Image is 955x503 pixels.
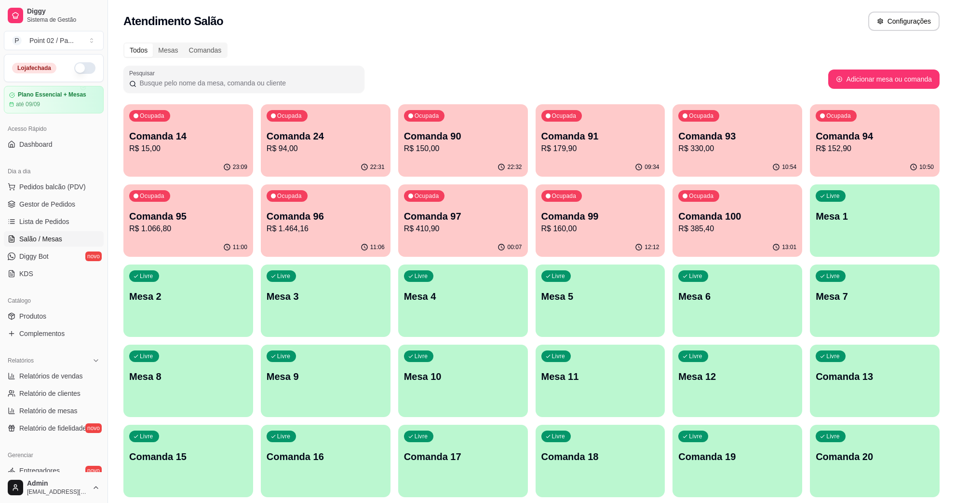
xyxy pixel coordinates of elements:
[689,112,713,120] p: Ocupada
[140,352,153,360] p: Livre
[552,192,577,200] p: Ocupada
[19,371,83,381] span: Relatórios de vendas
[816,210,934,223] p: Mesa 1
[673,104,802,177] button: OcupadaComanda 93R$ 330,0010:54
[552,272,565,280] p: Livre
[404,370,522,383] p: Mesa 10
[16,100,40,108] article: até 09/09
[868,12,940,31] button: Configurações
[277,352,291,360] p: Livre
[536,104,665,177] button: OcupadaComanda 91R$ 179,9009:34
[153,43,183,57] div: Mesas
[19,269,33,279] span: KDS
[277,112,302,120] p: Ocupada
[74,62,95,74] button: Alterar Status
[810,265,940,337] button: LivreMesa 7
[536,425,665,497] button: LivreComanda 18
[689,272,702,280] p: Livre
[810,104,940,177] button: OcupadaComanda 94R$ 152,9010:50
[140,433,153,440] p: Livre
[536,345,665,417] button: LivreMesa 11
[4,476,104,499] button: Admin[EMAIL_ADDRESS][DOMAIN_NAME]
[415,352,428,360] p: Livre
[404,210,522,223] p: Comanda 97
[140,192,164,200] p: Ocupada
[129,129,247,143] p: Comanda 14
[536,265,665,337] button: LivreMesa 5
[19,466,60,475] span: Entregadores
[415,433,428,440] p: Livre
[507,163,522,171] p: 22:32
[261,425,390,497] button: LivreComanda 16
[140,272,153,280] p: Livre
[267,223,385,235] p: R$ 1.464,16
[541,450,659,463] p: Comanda 18
[19,311,46,321] span: Produtos
[398,265,528,337] button: LivreMesa 4
[261,345,390,417] button: LivreMesa 9
[678,143,796,154] p: R$ 330,00
[136,78,359,88] input: Pesquisar
[19,423,86,433] span: Relatório de fidelidade
[552,352,565,360] p: Livre
[123,265,253,337] button: LivreMesa 2
[27,7,100,16] span: Diggy
[8,357,34,364] span: Relatórios
[277,272,291,280] p: Livre
[267,450,385,463] p: Comanda 16
[27,488,88,496] span: [EMAIL_ADDRESS][DOMAIN_NAME]
[267,210,385,223] p: Comanda 96
[645,163,659,171] p: 09:34
[541,290,659,303] p: Mesa 5
[678,450,796,463] p: Comanda 19
[404,450,522,463] p: Comanda 17
[816,129,934,143] p: Comanda 94
[4,463,104,478] a: Entregadoresnovo
[129,370,247,383] p: Mesa 8
[19,199,75,209] span: Gestor de Pedidos
[541,129,659,143] p: Comanda 91
[541,210,659,223] p: Comanda 99
[124,43,153,57] div: Todos
[536,184,665,257] button: OcupadaComanda 99R$ 160,0012:12
[398,425,528,497] button: LivreComanda 17
[19,329,65,338] span: Complementos
[645,243,659,251] p: 12:12
[29,36,74,45] div: Point 02 / Pa ...
[4,121,104,137] div: Acesso Rápido
[4,420,104,436] a: Relatório de fidelidadenovo
[826,433,840,440] p: Livre
[123,104,253,177] button: OcupadaComanda 14R$ 15,0023:09
[415,272,428,280] p: Livre
[816,370,934,383] p: Comanda 13
[370,163,385,171] p: 22:31
[277,433,291,440] p: Livre
[267,129,385,143] p: Comanda 24
[816,143,934,154] p: R$ 152,90
[129,210,247,223] p: Comanda 95
[828,70,940,89] button: Adicionar mesa ou comanda
[19,140,53,149] span: Dashboard
[27,479,88,488] span: Admin
[689,433,702,440] p: Livre
[261,104,390,177] button: OcupadaComanda 24R$ 94,0022:31
[678,223,796,235] p: R$ 385,40
[4,266,104,281] a: KDS
[404,143,522,154] p: R$ 150,00
[398,345,528,417] button: LivreMesa 10
[18,91,86,98] article: Plano Essencial + Mesas
[277,192,302,200] p: Ocupada
[4,447,104,463] div: Gerenciar
[4,368,104,384] a: Relatórios de vendas
[123,14,223,29] h2: Atendimento Salão
[678,370,796,383] p: Mesa 12
[123,425,253,497] button: LivreComanda 15
[12,36,22,45] span: P
[826,352,840,360] p: Livre
[129,143,247,154] p: R$ 15,00
[233,243,247,251] p: 11:00
[810,345,940,417] button: LivreComanda 13
[673,345,802,417] button: LivreMesa 12
[267,143,385,154] p: R$ 94,00
[552,433,565,440] p: Livre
